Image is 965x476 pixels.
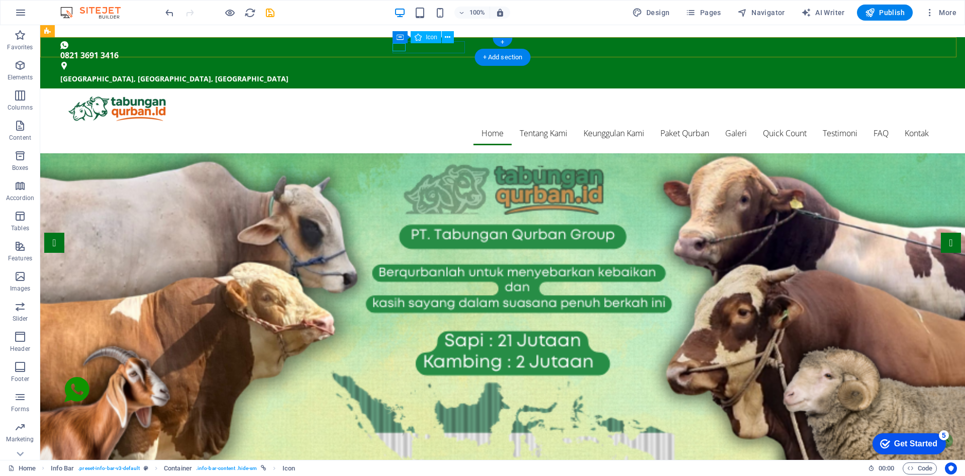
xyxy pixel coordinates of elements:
[8,462,36,474] a: Click to cancel selection. Double-click to open Pages
[11,375,29,383] p: Footer
[74,2,84,12] div: 5
[733,5,789,21] button: Navigator
[945,462,957,474] button: Usercentrics
[6,435,34,443] p: Marketing
[493,38,512,47] div: +
[264,7,276,19] button: save
[686,8,721,18] span: Pages
[475,49,531,66] div: + Add section
[801,8,845,18] span: AI Writer
[261,465,266,471] i: This element is linked
[797,5,849,21] button: AI Writer
[469,7,486,19] h6: 100%
[11,224,29,232] p: Tables
[7,43,33,51] p: Favorites
[903,462,937,474] button: Code
[921,5,960,21] button: More
[30,11,73,20] div: Get Started
[925,8,956,18] span: More
[868,462,895,474] h6: Session time
[164,7,175,19] i: Undo: Change text (Ctrl+Z)
[20,16,897,36] a: 0821 3691 3416
[12,164,29,172] p: Boxes
[144,465,148,471] i: This element is a customizable preset
[244,7,256,19] button: reload
[857,5,913,21] button: Publish
[907,462,932,474] span: Code
[886,464,887,472] span: :
[163,7,175,19] button: undo
[13,315,28,323] p: Slider
[264,7,276,19] i: Save (Ctrl+S)
[11,405,29,413] p: Forms
[282,462,295,474] span: Click to select. Double-click to edit
[9,134,31,142] p: Content
[8,104,33,112] p: Columns
[737,8,785,18] span: Navigator
[879,462,894,474] span: 00 00
[682,5,725,21] button: Pages
[10,345,30,353] p: Header
[628,5,674,21] button: Design
[8,73,33,81] p: Elements
[865,8,905,18] span: Publish
[632,8,670,18] span: Design
[58,7,133,19] img: Editor Logo
[51,462,74,474] span: Click to select. Double-click to edit
[78,462,140,474] span: . preset-info-bar-v3-default
[224,7,236,19] button: Click here to leave preview mode and continue editing
[196,462,257,474] span: . info-bar-content .hide-sm
[164,462,192,474] span: Click to select. Double-click to edit
[454,7,490,19] button: 100%
[6,194,34,202] p: Accordion
[51,462,295,474] nav: breadcrumb
[244,7,256,19] i: Reload page
[426,34,437,40] span: Icon
[496,8,505,17] i: On resize automatically adjust zoom level to fit chosen device.
[8,254,32,262] p: Features
[10,284,31,293] p: Images
[8,5,81,26] div: Get Started 5 items remaining, 0% complete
